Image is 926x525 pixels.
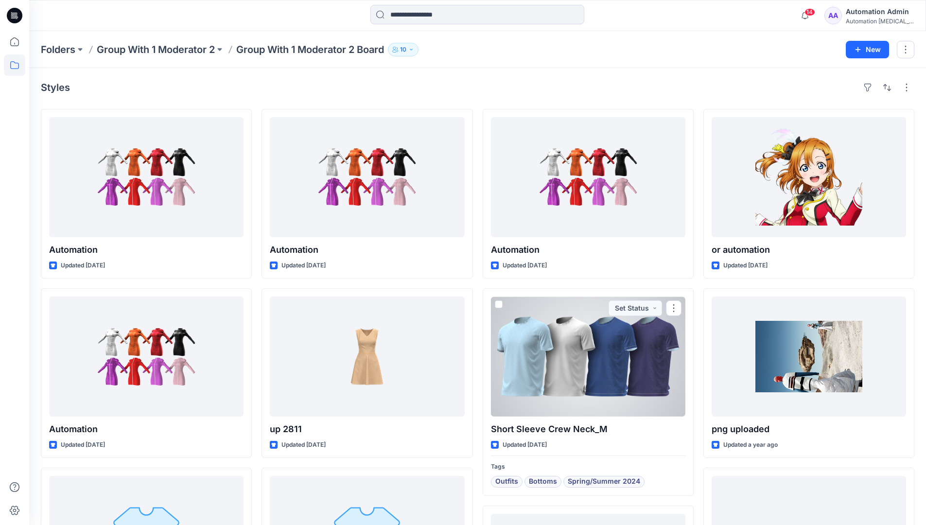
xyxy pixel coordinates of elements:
[236,43,384,56] p: Group With 1 Moderator 2 Board
[49,243,244,257] p: Automation
[495,476,518,488] span: Outfits
[723,440,778,450] p: Updated a year ago
[723,261,768,271] p: Updated [DATE]
[281,261,326,271] p: Updated [DATE]
[270,297,464,417] a: up 2811
[41,43,75,56] a: Folders
[846,17,914,25] div: Automation [MEDICAL_DATA]...
[846,6,914,17] div: Automation Admin
[529,476,557,488] span: Bottoms
[712,117,906,237] a: or automation
[568,476,640,488] span: Spring/Summer 2024
[491,422,685,436] p: Short Sleeve Crew Neck_M
[49,117,244,237] a: Automation
[270,117,464,237] a: Automation
[400,44,406,55] p: 10
[824,7,842,24] div: AA
[503,261,547,271] p: Updated [DATE]
[49,422,244,436] p: Automation
[712,297,906,417] a: png uploaded
[491,297,685,417] a: Short Sleeve Crew Neck_M
[281,440,326,450] p: Updated [DATE]
[712,422,906,436] p: png uploaded
[712,243,906,257] p: or automation
[491,462,685,472] p: Tags
[41,82,70,93] h4: Styles
[491,243,685,257] p: Automation
[49,297,244,417] a: Automation
[270,422,464,436] p: up 2811
[804,8,815,16] span: 14
[270,243,464,257] p: Automation
[846,41,889,58] button: New
[61,261,105,271] p: Updated [DATE]
[503,440,547,450] p: Updated [DATE]
[388,43,419,56] button: 10
[61,440,105,450] p: Updated [DATE]
[97,43,215,56] a: Group With 1 Moderator 2
[491,117,685,237] a: Automation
